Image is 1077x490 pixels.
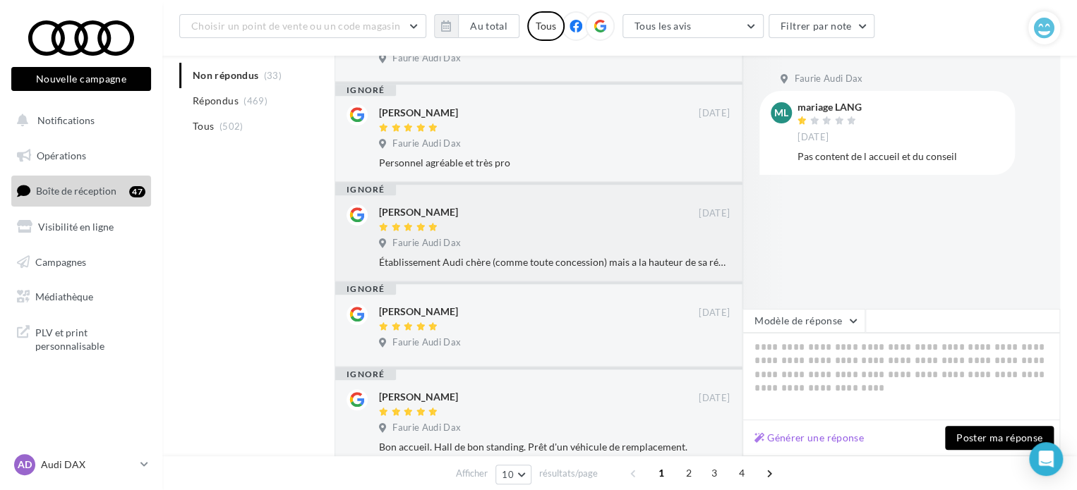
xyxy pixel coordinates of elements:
span: Notifications [37,114,95,126]
a: PLV et print personnalisable [8,317,154,359]
div: [PERSON_NAME] [379,390,458,404]
span: (502) [219,121,243,132]
button: Poster ma réponse [945,426,1054,450]
div: [PERSON_NAME] [379,106,458,120]
span: Tous [193,119,214,133]
span: Faurie Audi Dax [392,137,461,150]
span: Faurie Audi Dax [392,237,461,250]
span: Médiathèque [35,290,93,302]
span: [DATE] [699,307,730,319]
span: Afficher [456,467,488,480]
p: Audi DAX [41,458,135,472]
button: Nouvelle campagne [11,67,151,91]
span: Répondus [193,94,239,108]
button: Modèle de réponse [742,309,865,333]
span: PLV et print personnalisable [35,323,145,353]
button: Notifications [8,106,148,135]
span: (469) [243,95,267,106]
div: ignoré [335,85,396,96]
span: 4 [730,462,753,484]
div: [PERSON_NAME] [379,305,458,319]
div: Personnel agréable et très pro [379,156,730,170]
div: Tous [527,11,565,41]
span: 10 [502,469,514,480]
div: 47 [129,186,145,197]
span: mL [774,106,788,120]
span: Visibilité en ligne [38,221,114,233]
button: Choisir un point de vente ou un code magasin [179,14,426,38]
span: [DATE] [699,207,730,220]
a: Campagnes [8,247,154,277]
a: AD Audi DAX [11,451,151,478]
button: Au total [434,14,519,38]
div: ignoré [335,283,396,295]
span: Faurie Audi Dax [392,336,461,349]
div: Open Intercom Messenger [1029,442,1063,476]
span: Faurie Audi Dax [392,422,461,434]
a: Médiathèque [8,282,154,312]
span: Boîte de réception [36,185,116,197]
span: [DATE] [699,392,730,405]
div: ignoré [335,369,396,380]
button: 10 [495,465,531,484]
button: Filtrer par note [769,14,875,38]
span: Opérations [37,149,86,161]
a: Visibilité en ligne [8,212,154,242]
div: Pas content de l accueil et du conseil [798,149,1004,164]
div: Établissement Audi chère (comme toute concession) mais a la hauteur de sa réputation. Le personne... [379,255,730,269]
span: Faurie Audi Dax [392,52,461,65]
a: Opérations [8,141,154,171]
span: Choisir un point de vente ou un code magasin [191,20,400,32]
span: [DATE] [699,107,730,120]
button: Tous les avis [622,14,764,38]
span: [DATE] [798,131,829,144]
span: résultats/page [539,467,598,480]
div: ignoré [335,184,396,195]
a: Boîte de réception47 [8,176,154,206]
span: Faurie Audi Dax [794,73,862,85]
button: Générer une réponse [749,429,870,446]
button: Au total [458,14,519,38]
span: 3 [703,462,726,484]
span: 2 [678,462,700,484]
div: Bon accueil. Hall de bon standing. Prêt d'un véhicule de remplacement. [379,440,730,454]
span: AD [18,458,32,472]
span: Tous les avis [634,20,692,32]
div: [PERSON_NAME] [379,205,458,219]
span: 1 [650,462,673,484]
div: mariage LANG [798,102,862,112]
span: Campagnes [35,255,86,267]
